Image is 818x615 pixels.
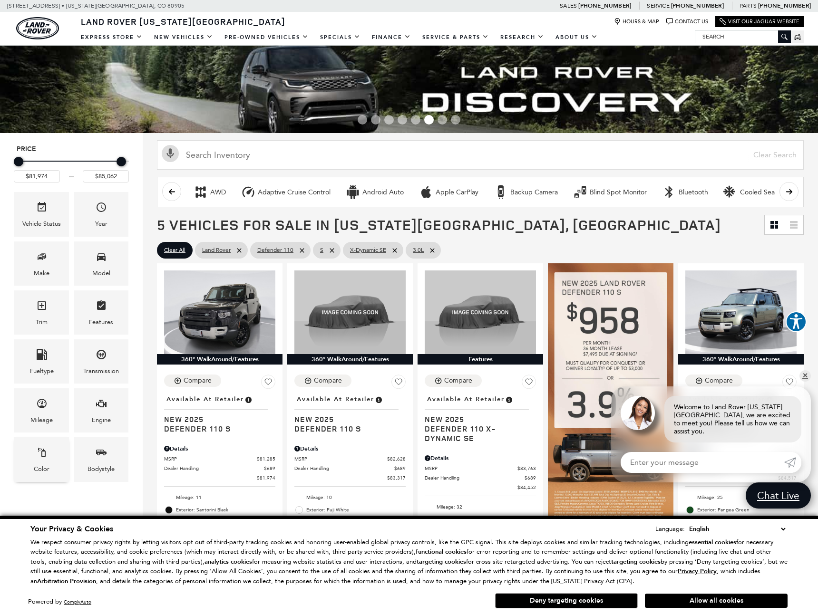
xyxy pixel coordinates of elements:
[164,244,185,256] span: Clear All
[74,241,128,286] div: ModelModel
[257,244,293,256] span: Defender 110
[695,31,790,42] input: Search
[30,366,54,376] div: Fueltype
[37,577,96,586] strong: Arbitration Provision
[164,465,275,472] a: Dealer Handling $689
[162,182,181,201] button: scroll left
[374,394,383,404] span: Vehicle is in stock and ready for immediate delivery. Due to demand, availability is subject to c...
[723,185,738,199] div: Cooled Seats
[320,244,323,256] span: S
[164,455,275,462] a: MSRP $81,285
[424,115,434,125] span: Go to slide 6
[306,505,406,515] span: Exterior: Fuji White
[358,115,367,125] span: Go to slide 1
[157,140,804,170] input: Search Inventory
[294,491,406,504] li: Mileage: 10
[166,394,244,404] span: Available at Retailer
[417,557,466,566] strong: targeting cookies
[148,29,219,46] a: New Vehicles
[75,29,604,46] nav: Main Navigation
[525,474,536,481] span: $689
[83,366,119,376] div: Transmission
[36,346,48,366] span: Fueltype
[202,244,231,256] span: Land Rover
[505,394,513,404] span: Vehicle is in stock and ready for immediate delivery. Due to demand, availability is subject to c...
[36,317,48,327] div: Trim
[366,29,417,46] a: Finance
[241,185,255,199] div: Adaptive Cruise Control
[294,465,394,472] span: Dealer Handling
[264,465,275,472] span: $689
[417,29,495,46] a: Service & Parts
[314,29,366,46] a: Specials
[294,270,406,354] img: 2025 LAND ROVER Defender 110 S
[34,464,49,474] div: Color
[22,219,61,229] div: Vehicle Status
[14,241,69,286] div: MakeMake
[718,182,785,202] button: Cooled SeatsCooled Seats
[294,465,406,472] a: Dealer Handling $689
[36,199,48,219] span: Vehicle
[257,455,275,462] span: $81,285
[164,455,257,462] span: MSRP
[494,185,508,199] div: Backup Camera
[294,375,351,387] button: Compare Vehicle
[164,465,264,472] span: Dealer Handling
[314,376,342,385] div: Compare
[614,18,659,25] a: Hours & Map
[64,599,91,605] a: ComplyAuto
[560,2,577,9] span: Sales
[590,188,647,197] div: Blind Spot Monitor
[74,290,128,335] div: FeaturesFeatures
[30,538,788,586] p: We respect consumer privacy rights by letting visitors opt out of third-party tracking cookies an...
[685,270,797,354] img: 2025 LAND ROVER Defender 110 S
[294,414,399,424] span: New 2025
[14,437,69,481] div: ColorColor
[425,501,536,513] li: Mileage: 32
[697,505,797,515] span: Exterior: Pangea Green
[88,464,115,474] div: Bodystyle
[411,115,420,125] span: Go to slide 5
[786,311,807,332] button: Explore your accessibility options
[258,188,331,197] div: Adaptive Cruise Control
[647,2,669,9] span: Service
[341,182,409,202] button: Android AutoAndroid Auto
[74,192,128,236] div: YearYear
[522,375,536,393] button: Save Vehicle
[92,268,110,279] div: Model
[96,298,107,317] span: Features
[414,182,484,202] button: Apple CarPlayApple CarPlay
[89,317,113,327] div: Features
[164,491,275,504] li: Mileage: 11
[157,215,721,234] span: 5 Vehicles for Sale in [US_STATE][GEOGRAPHIC_DATA], [GEOGRAPHIC_DATA]
[188,182,231,202] button: AWDAWD
[16,17,59,39] a: land-rover
[387,455,406,462] span: $82,628
[394,465,406,472] span: $689
[413,244,424,256] span: 3.0L
[257,474,275,481] span: $81,974
[75,16,291,27] a: Land Rover [US_STATE][GEOGRAPHIC_DATA]
[74,437,128,481] div: BodystyleBodystyle
[294,474,406,481] a: $83,317
[425,474,536,481] a: Dealer Handling $689
[387,474,406,481] span: $83,317
[17,145,126,154] h5: Price
[746,482,811,509] a: Chat Live
[14,154,129,183] div: Price
[655,526,685,532] div: Language:
[425,474,525,481] span: Dealer Handling
[176,505,275,515] span: Exterior: Santorini Black
[294,424,399,433] span: Defender 110 S
[244,394,253,404] span: Vehicle is in stock and ready for immediate delivery. Due to demand, availability is subject to c...
[425,484,536,491] a: $84,452
[425,465,536,472] a: MSRP $83,763
[678,354,804,365] div: 360° WalkAround/Features
[678,567,717,576] u: Privacy Policy
[83,170,129,183] input: Maximum
[752,489,804,502] span: Chat Live
[164,393,275,433] a: Available at RetailerNew 2025Defender 110 S
[782,375,797,393] button: Save Vehicle
[510,188,558,197] div: Backup Camera
[164,375,221,387] button: Compare Vehicle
